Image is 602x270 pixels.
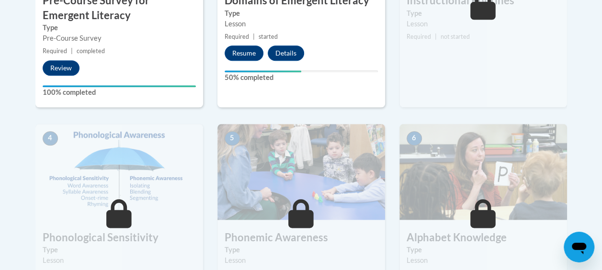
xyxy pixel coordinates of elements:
span: started [259,33,278,40]
h3: Phonemic Awareness [217,230,385,245]
span: 5 [225,131,240,146]
img: Course Image [399,124,567,220]
button: Resume [225,45,263,61]
div: Your progress [43,85,196,87]
label: Type [43,245,196,255]
span: Required [43,47,67,55]
label: 100% completed [43,87,196,98]
span: | [71,47,73,55]
span: completed [77,47,105,55]
span: not started [441,33,470,40]
div: Lesson [43,255,196,266]
label: 50% completed [225,72,378,83]
img: Course Image [217,124,385,220]
span: | [435,33,437,40]
button: Review [43,60,80,76]
label: Type [225,8,378,19]
h3: Phonological Sensitivity [35,230,203,245]
h3: Alphabet Knowledge [399,230,567,245]
div: Lesson [407,255,560,266]
img: Course Image [35,124,203,220]
span: Required [225,33,249,40]
label: Type [407,245,560,255]
div: Lesson [225,19,378,29]
div: Lesson [407,19,560,29]
div: Lesson [225,255,378,266]
iframe: Button to launch messaging window [564,232,594,262]
div: Your progress [225,70,301,72]
div: Pre-Course Survey [43,33,196,44]
span: Required [407,33,431,40]
span: 6 [407,131,422,146]
span: | [253,33,255,40]
span: 4 [43,131,58,146]
button: Details [268,45,304,61]
label: Type [225,245,378,255]
label: Type [43,22,196,33]
label: Type [407,8,560,19]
